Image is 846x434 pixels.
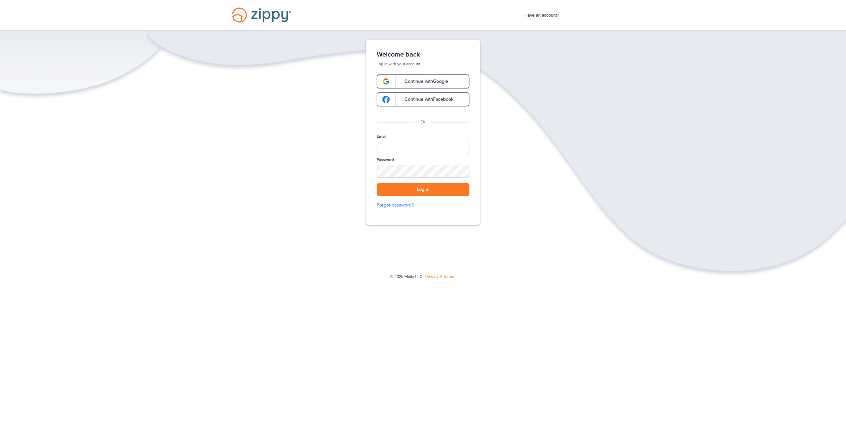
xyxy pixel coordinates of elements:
a: google-logoContinue withFacebook [377,92,469,106]
a: Privacy & Terms [425,274,454,279]
span: Have an account? [525,8,559,19]
label: Email [377,134,386,139]
img: google-logo [382,78,390,85]
p: Or [421,118,426,126]
button: Log in [377,183,469,197]
label: Password [377,157,394,163]
img: google-logo [382,96,390,103]
p: Log in with your account. [377,61,469,67]
a: google-logoContinue withGoogle [377,74,469,88]
span: Continue with Google [398,79,448,84]
h1: Welcome back [377,51,469,59]
input: Email [377,142,469,154]
span: © 2025 Floify LLC [390,274,422,279]
a: Forgot password? [377,202,469,209]
span: Continue with Facebook [398,97,453,102]
input: Password [377,165,469,177]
